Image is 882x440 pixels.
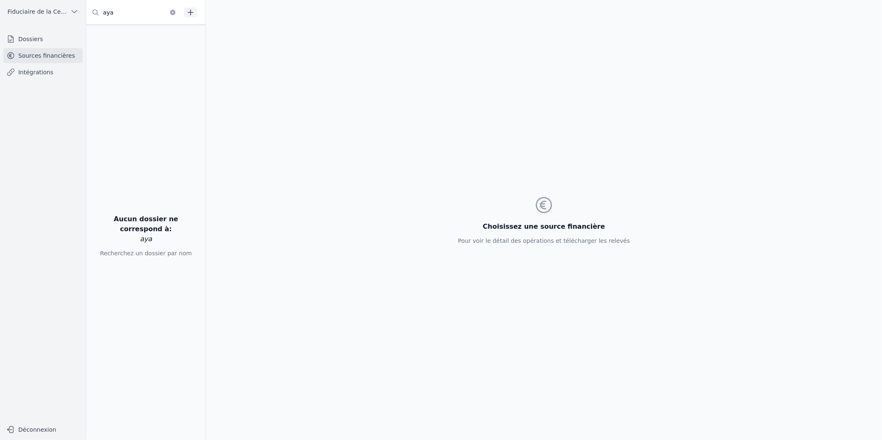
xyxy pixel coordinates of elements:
[93,249,199,257] p: Recherchez un dossier par nom
[140,235,152,243] span: aya
[7,7,67,16] span: Fiduciaire de la Cense & Associés
[3,423,83,436] button: Déconnexion
[458,222,630,232] h3: Choisissez une source financière
[93,214,199,244] h3: Aucun dossier ne correspond à:
[3,32,83,46] a: Dossiers
[3,5,83,18] button: Fiduciaire de la Cense & Associés
[3,65,83,80] a: Intégrations
[458,237,630,245] p: Pour voir le détail des opérations et télécharger les relevés
[86,5,181,20] input: Filtrer par dossier...
[3,48,83,63] a: Sources financières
